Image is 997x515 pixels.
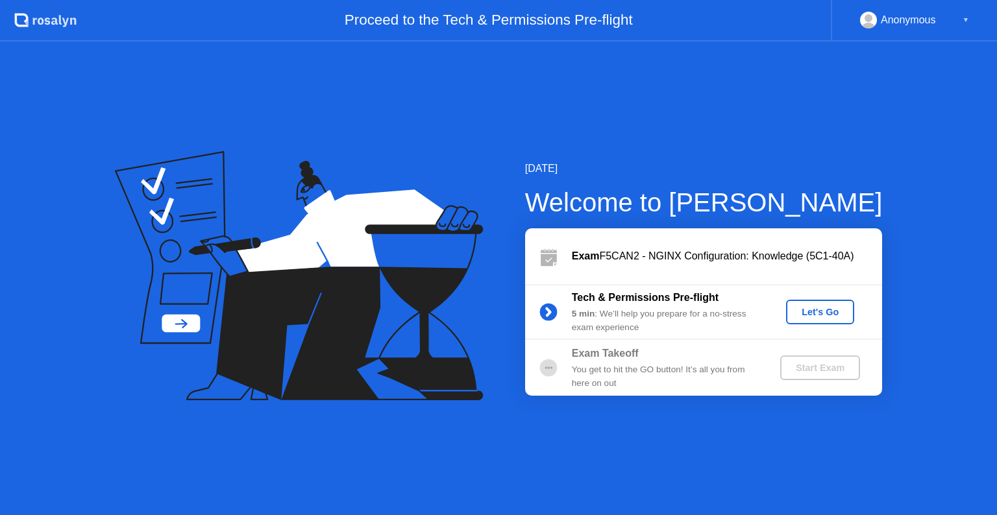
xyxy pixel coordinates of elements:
b: 5 min [572,309,595,318]
div: Let's Go [791,307,849,317]
b: Exam [572,250,600,261]
div: : We’ll help you prepare for a no-stress exam experience [572,307,759,334]
div: Start Exam [785,363,855,373]
div: Anonymous [881,12,936,29]
div: [DATE] [525,161,883,176]
div: ▼ [963,12,969,29]
button: Start Exam [780,355,860,380]
div: You get to hit the GO button! It’s all you from here on out [572,363,759,390]
b: Tech & Permissions Pre-flight [572,292,719,303]
div: F5CAN2 - NGINX Configuration: Knowledge (5C1-40A) [572,248,882,264]
button: Let's Go [786,300,854,324]
b: Exam Takeoff [572,348,639,359]
div: Welcome to [PERSON_NAME] [525,183,883,222]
